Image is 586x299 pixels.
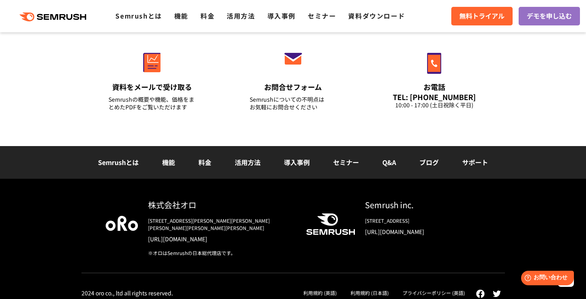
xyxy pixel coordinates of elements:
[391,82,478,92] div: お電話
[308,11,336,21] a: セミナー
[514,268,577,290] iframe: Help widget launcher
[233,36,354,121] a: お問合せフォーム Semrushについての不明点はお気軽にお問合せください
[92,36,213,121] a: 資料をメールで受け取る Semrushの概要や機能、価格をまとめたPDFをご覧いただけます
[462,157,488,167] a: サポート
[493,291,501,297] img: twitter
[106,216,138,230] img: oro company
[98,157,139,167] a: Semrushとは
[81,289,173,297] div: 2024 oro co., ltd all rights reserved.
[200,11,215,21] a: 料金
[365,199,481,211] div: Semrush inc.
[519,7,580,25] a: デモを申し込む
[391,92,478,101] div: TEL: [PHONE_NUMBER]
[148,249,293,257] div: ※オロはSemrushの日本総代理店です。
[250,82,337,92] div: お問合せフォーム
[108,96,196,111] div: Semrushの概要や機能、価格をまとめたPDFをご覧いただけます
[459,11,505,21] span: 無料トライアル
[350,289,389,296] a: 利用規約 (日本語)
[148,217,293,232] div: [STREET_ADDRESS][PERSON_NAME][PERSON_NAME][PERSON_NAME][PERSON_NAME][PERSON_NAME]
[382,157,396,167] a: Q&A
[148,199,293,211] div: 株式会社オロ
[235,157,261,167] a: 活用方法
[198,157,211,167] a: 料金
[174,11,188,21] a: 機能
[365,228,481,236] a: [URL][DOMAIN_NAME]
[419,157,439,167] a: ブログ
[284,157,310,167] a: 導入事例
[476,289,485,298] img: facebook
[391,101,478,109] div: 10:00 - 17:00 (土日祝除く平日)
[148,235,293,243] a: [URL][DOMAIN_NAME]
[115,11,162,21] a: Semrushとは
[365,217,481,224] div: [STREET_ADDRESS]
[108,82,196,92] div: 資料をメールで受け取る
[267,11,296,21] a: 導入事例
[162,157,175,167] a: 機能
[303,289,337,296] a: 利用規約 (英語)
[402,289,465,296] a: プライバシーポリシー (英語)
[227,11,255,21] a: 活用方法
[451,7,513,25] a: 無料トライアル
[527,11,572,21] span: デモを申し込む
[333,157,359,167] a: セミナー
[250,96,337,111] div: Semrushについての不明点は お気軽にお問合せください
[348,11,405,21] a: 資料ダウンロード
